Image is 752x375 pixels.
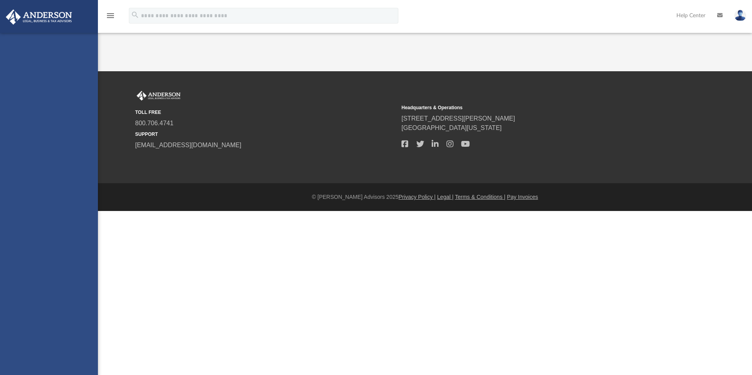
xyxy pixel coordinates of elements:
a: menu [106,15,115,20]
a: [EMAIL_ADDRESS][DOMAIN_NAME] [135,142,241,148]
a: Terms & Conditions | [455,194,506,200]
a: 800.706.4741 [135,120,174,126]
i: menu [106,11,115,20]
a: [STREET_ADDRESS][PERSON_NAME] [401,115,515,122]
img: User Pic [734,10,746,21]
img: Anderson Advisors Platinum Portal [4,9,74,25]
a: Privacy Policy | [399,194,436,200]
small: TOLL FREE [135,109,396,116]
a: Pay Invoices [507,194,538,200]
a: Legal | [437,194,454,200]
small: Headquarters & Operations [401,104,662,111]
img: Anderson Advisors Platinum Portal [135,91,182,101]
i: search [131,11,139,19]
div: © [PERSON_NAME] Advisors 2025 [98,193,752,201]
a: [GEOGRAPHIC_DATA][US_STATE] [401,124,502,131]
small: SUPPORT [135,131,396,138]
